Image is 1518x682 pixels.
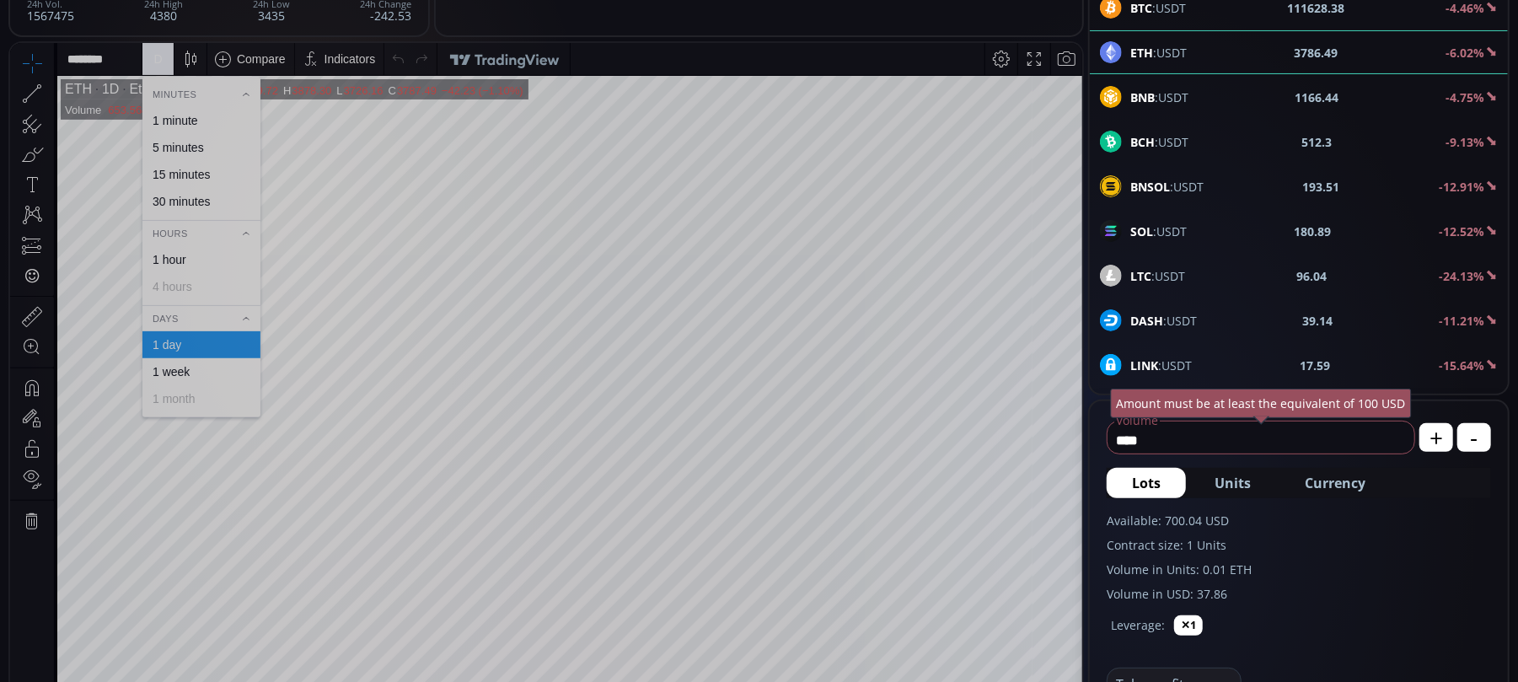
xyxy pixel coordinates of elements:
label: Volume in Units: 0.01 ETH [1107,561,1491,578]
div: Volume [55,61,91,73]
div: Ethereum [109,39,177,54]
div: 3829.72 [228,41,268,54]
button: Currency [1279,468,1391,498]
b: BCH [1130,134,1155,150]
span: :USDT [1130,223,1187,240]
button: + [1419,423,1453,452]
span: :USDT [1130,357,1192,374]
div: Amount must be at least the equivalent of 100 USD [1111,389,1412,418]
div: −42.23 (−1.10%) [432,41,513,54]
div: 1 minute [142,71,188,84]
label: Leverage: [1111,616,1165,634]
div: 15 minutes [142,125,200,138]
div: 1 month [142,349,185,362]
b: BNSOL [1130,179,1170,195]
b: -12.91% [1439,179,1484,195]
b: LTC [1130,268,1151,284]
span: :USDT [1130,312,1197,330]
b: 96.04 [1297,267,1328,285]
button: Lots [1107,468,1186,498]
div: 4 hours [142,237,182,250]
b: LINK [1130,357,1158,373]
div: C [378,41,387,54]
div: Minutes [132,42,250,61]
div: 653.568K [98,61,145,73]
span: Units [1215,473,1251,493]
b: BNB [1130,89,1155,105]
div: D [143,9,152,23]
b: 1166.44 [1295,89,1339,106]
b: -15.64% [1439,357,1484,373]
div: 1D [82,39,109,54]
b: -12.52% [1439,223,1484,239]
b: 17.59 [1301,357,1331,374]
span: :USDT [1130,89,1188,106]
b: DASH [1130,313,1163,329]
div: Hours [132,181,250,200]
b: -4.75% [1446,89,1484,105]
label: Available: 700.04 USD [1107,512,1491,529]
span: Lots [1132,473,1161,493]
span: :USDT [1130,178,1204,196]
div: 1 hour [142,210,176,223]
label: Volume in USD: 37.86 [1107,585,1491,603]
button: - [1457,423,1491,452]
div: 3878.30 [282,41,321,54]
b: 512.3 [1302,133,1333,151]
div: H [273,41,282,54]
div: 3787.49 [387,41,426,54]
div: 3726.16 [334,41,373,54]
b: -11.21% [1439,313,1484,329]
button: Units [1189,468,1276,498]
span: :USDT [1130,133,1188,151]
label: Contract size: 1 Units [1107,536,1491,554]
div: Days [132,266,250,285]
div: 30 minutes [142,152,200,165]
div: ETH [55,39,82,54]
button: ✕1 [1174,615,1203,636]
div: Indicators [314,9,366,23]
b: 193.51 [1303,178,1340,196]
b: SOL [1130,223,1153,239]
b: 180.89 [1295,223,1332,240]
span: :USDT [1130,267,1185,285]
b: -9.13% [1446,134,1484,150]
span: Currency [1305,473,1365,493]
div: 1 week [142,322,180,336]
div:  [15,225,29,241]
div: 1 day [142,295,171,309]
div: 5 minutes [142,98,194,111]
div: Compare [227,9,276,23]
div: L [326,41,333,54]
b: 39.14 [1303,312,1333,330]
b: -24.13% [1439,268,1484,284]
